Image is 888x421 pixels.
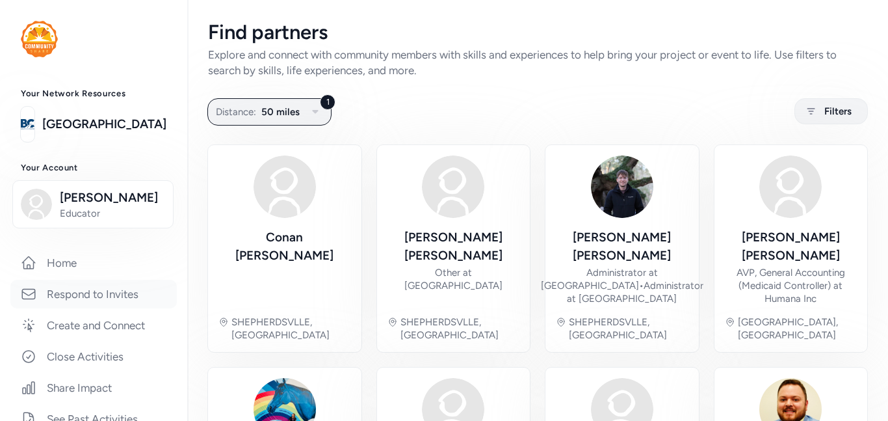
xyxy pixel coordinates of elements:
[541,266,703,305] div: Administrator at [GEOGRAPHIC_DATA] Administrator at [GEOGRAPHIC_DATA]
[320,94,335,110] div: 1
[254,156,316,218] img: Avatar
[541,228,703,265] div: [PERSON_NAME] [PERSON_NAME]
[725,228,857,265] div: [PERSON_NAME] [PERSON_NAME]
[387,228,520,265] div: [PERSON_NAME] [PERSON_NAME]
[60,207,165,220] span: Educator
[591,156,653,218] img: Avatar
[759,156,822,218] img: Avatar
[10,373,177,402] a: Share Impact
[725,266,857,305] div: AVP, General Accounting (Medicaid Controller) at Humana Inc
[10,249,177,277] a: Home
[12,180,174,228] button: [PERSON_NAME]Educator
[231,316,351,342] div: SHEPHERDSVLLE, [GEOGRAPHIC_DATA]
[42,115,166,133] a: [GEOGRAPHIC_DATA]
[824,103,852,119] span: Filters
[60,189,165,207] span: [PERSON_NAME]
[400,316,520,342] div: SHEPHERDSVLLE, [GEOGRAPHIC_DATA]
[10,342,177,371] a: Close Activities
[208,47,867,78] div: Explore and connect with community members with skills and experiences to help bring your project...
[218,228,351,265] div: Conan [PERSON_NAME]
[422,156,484,218] img: Avatar
[21,21,58,57] img: logo
[208,21,867,44] div: Find partners
[738,316,857,342] div: [GEOGRAPHIC_DATA], [GEOGRAPHIC_DATA]
[639,280,644,292] span: •
[10,280,177,308] a: Respond to Invites
[261,104,300,120] span: 50 miles
[207,98,332,126] button: 1Distance:50 miles
[387,266,520,292] div: Other at [GEOGRAPHIC_DATA]
[21,163,166,173] h3: Your Account
[21,88,166,99] h3: Your Network Resources
[10,311,177,340] a: Create and Connect
[569,316,688,342] div: SHEPHERDSVLLE, [GEOGRAPHIC_DATA]
[216,104,256,120] span: Distance:
[21,110,34,139] img: logo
